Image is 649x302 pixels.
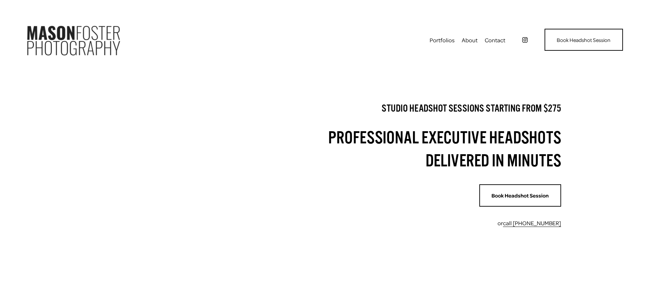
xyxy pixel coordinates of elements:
h4: Studio Headshot Sessions Starting from $275 [324,101,561,116]
a: About [462,34,478,45]
a: folder dropdown [430,34,455,45]
p: or [324,218,561,228]
a: instagram-unauth [522,37,528,43]
img: Mason Foster Photography [26,20,121,60]
a: Contact [485,34,505,45]
span: Portfolios [430,35,455,45]
a: Book Headshot Session [545,29,623,51]
a: Book Headshot Session [479,184,561,207]
a: call [PHONE_NUMBER] [503,219,561,227]
h2: Professional Executive headshots delivered in minutes [324,126,561,173]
